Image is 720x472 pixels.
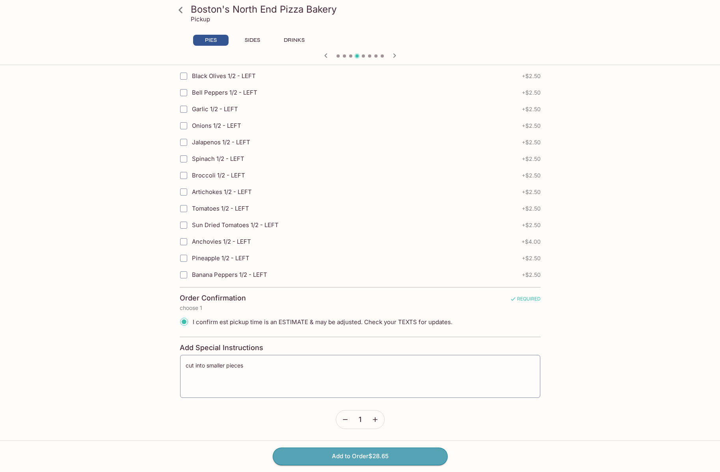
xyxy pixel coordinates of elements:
[180,305,541,311] p: choose 1
[192,155,244,162] span: Spinach 1/2 - LEFT
[521,239,541,245] span: + $4.00
[522,156,541,162] span: + $2.50
[522,123,541,129] span: + $2.50
[193,35,229,46] button: PIES
[192,105,238,113] span: Garlic 1/2 - LEFT
[522,106,541,112] span: + $2.50
[522,272,541,278] span: + $2.50
[191,15,210,23] p: Pickup
[180,343,541,352] h4: Add Special Instructions
[180,294,246,302] h4: Order Confirmation
[192,172,245,179] span: Broccoli 1/2 - LEFT
[192,188,252,196] span: Artichokes 1/2 - LEFT
[191,3,543,15] h3: Boston's North End Pizza Bakery
[192,138,250,146] span: Jalapenos 1/2 - LEFT
[192,271,267,278] span: Banana Peppers 1/2 - LEFT
[522,189,541,195] span: + $2.50
[510,296,541,305] span: REQUIRED
[192,122,241,129] span: Onions 1/2 - LEFT
[192,72,256,80] span: Black Olives 1/2 - LEFT
[522,90,541,96] span: + $2.50
[192,238,251,245] span: Anchovies 1/2 - LEFT
[192,221,279,229] span: Sun Dried Tomatoes 1/2 - LEFT
[192,254,249,262] span: Pineapple 1/2 - LEFT
[522,139,541,146] span: + $2.50
[359,415,361,424] span: 1
[522,205,541,212] span: + $2.50
[522,172,541,179] span: + $2.50
[522,222,541,228] span: + $2.50
[522,73,541,79] span: + $2.50
[192,89,257,96] span: Bell Peppers 1/2 - LEFT
[273,448,448,465] button: Add to Order$28.65
[193,318,452,326] span: I confirm est pickup time is an ESTIMATE & may be adjusted. Check your TEXTS for updates.
[522,255,541,261] span: + $2.50
[192,205,249,212] span: Tomatoes 1/2 - LEFT
[235,35,270,46] button: SIDES
[277,35,312,46] button: DRINKS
